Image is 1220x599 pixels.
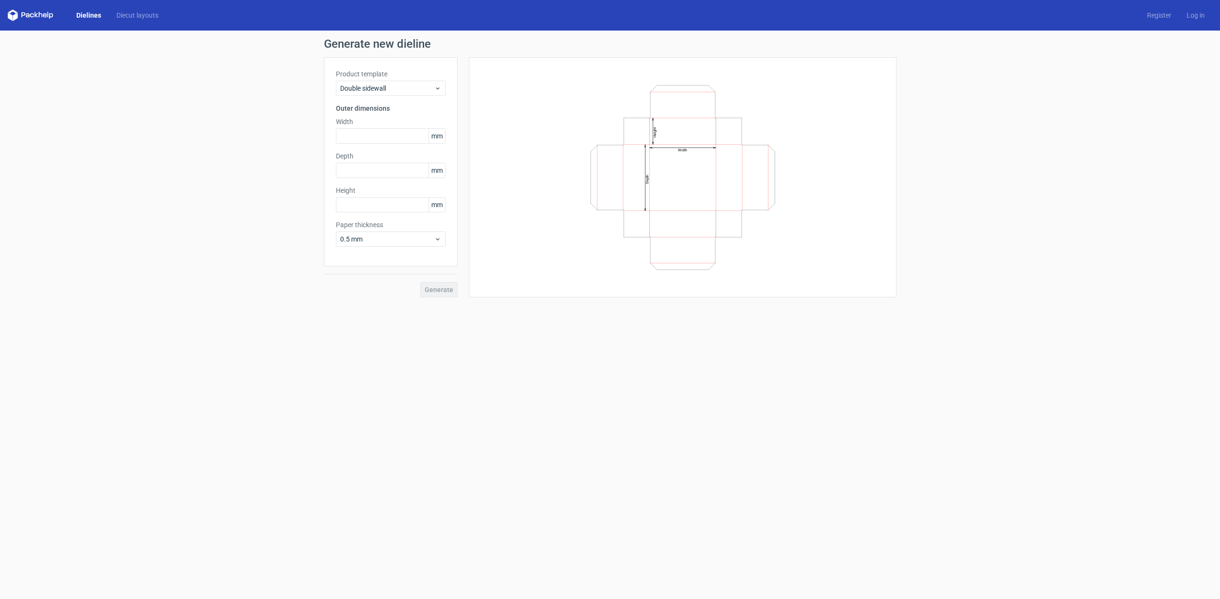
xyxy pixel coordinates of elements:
a: Dielines [69,11,109,20]
h1: Generate new dieline [324,38,897,50]
h3: Outer dimensions [336,104,446,113]
label: Paper thickness [336,220,446,230]
label: Height [336,186,446,195]
span: 0.5 mm [340,234,434,244]
a: Log in [1179,11,1212,20]
text: Width [678,148,687,152]
span: mm [428,163,445,178]
label: Depth [336,151,446,161]
text: Depth [645,174,649,183]
span: mm [428,129,445,143]
label: Product template [336,69,446,79]
span: Double sidewall [340,84,434,93]
span: mm [428,198,445,212]
label: Width [336,117,446,126]
a: Register [1139,11,1179,20]
a: Diecut layouts [109,11,166,20]
text: Height [653,127,657,137]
